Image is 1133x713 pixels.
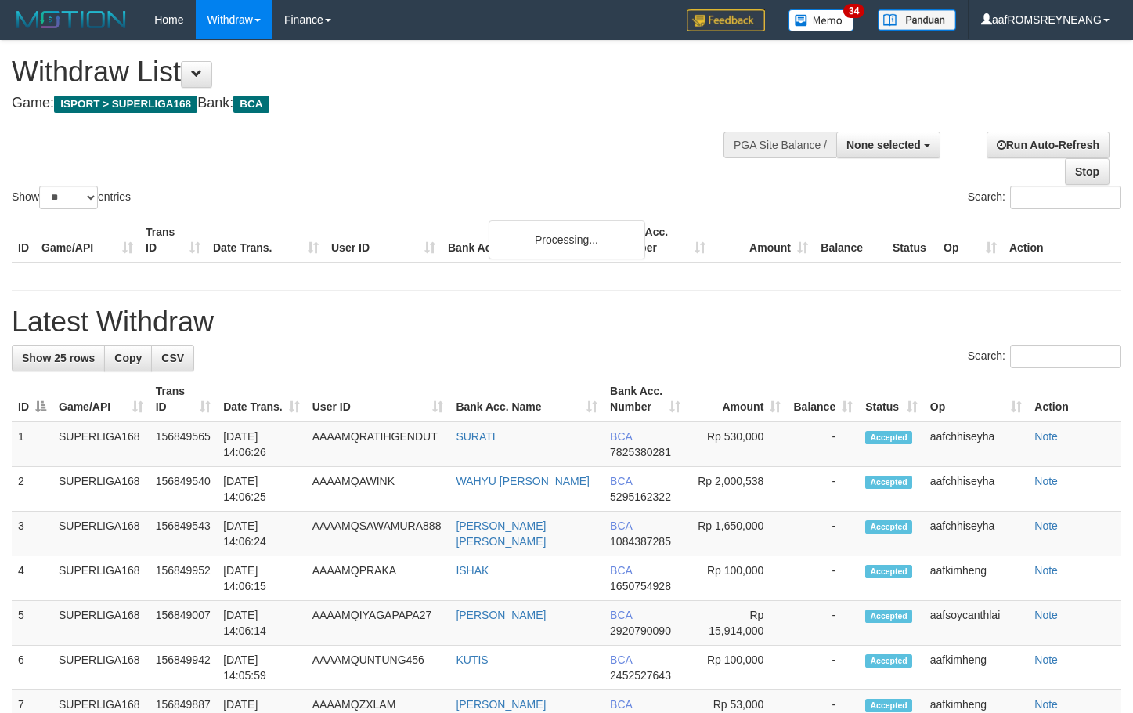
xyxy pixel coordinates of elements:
[150,467,218,512] td: 156849540
[687,512,787,556] td: Rp 1,650,000
[150,601,218,646] td: 156849007
[968,345,1121,368] label: Search:
[1034,519,1058,532] a: Note
[12,8,131,31] img: MOTION_logo.png
[442,218,609,262] th: Bank Acc. Name
[865,699,912,712] span: Accepted
[846,139,921,151] span: None selected
[12,56,740,88] h1: Withdraw List
[723,132,836,158] div: PGA Site Balance /
[968,186,1121,209] label: Search:
[12,467,52,512] td: 2
[456,698,546,711] a: [PERSON_NAME]
[54,96,197,113] span: ISPORT > SUPERLIGA168
[306,601,450,646] td: AAAAMQIYAGAPAPA27
[712,218,814,262] th: Amount
[610,430,632,443] span: BCA
[150,512,218,556] td: 156849543
[449,377,604,422] th: Bank Acc. Name: activate to sort column ascending
[787,467,859,512] td: -
[161,352,184,364] span: CSV
[52,467,150,512] td: SUPERLIGA168
[325,218,442,262] th: User ID
[924,377,1029,422] th: Op: activate to sort column ascending
[233,96,269,113] span: BCA
[217,422,306,467] td: [DATE] 14:06:26
[139,218,207,262] th: Trans ID
[1065,158,1110,185] a: Stop
[924,556,1029,601] td: aafkimheng
[52,601,150,646] td: SUPERLIGA168
[843,4,864,18] span: 34
[787,556,859,601] td: -
[1034,475,1058,487] a: Note
[610,564,632,577] span: BCA
[687,377,787,422] th: Amount: activate to sort column ascending
[836,132,940,158] button: None selected
[217,377,306,422] th: Date Trans.: activate to sort column ascending
[52,556,150,601] td: SUPERLIGA168
[151,345,194,371] a: CSV
[12,646,52,690] td: 6
[924,646,1029,690] td: aafkimheng
[924,467,1029,512] td: aafchhiseyha
[12,556,52,601] td: 4
[937,218,1003,262] th: Op
[987,132,1110,158] a: Run Auto-Refresh
[788,9,854,31] img: Button%20Memo.svg
[859,377,924,422] th: Status: activate to sort column ascending
[1034,430,1058,443] a: Note
[886,218,937,262] th: Status
[12,96,740,111] h4: Game: Bank:
[610,475,632,487] span: BCA
[787,377,859,422] th: Balance: activate to sort column ascending
[1010,345,1121,368] input: Search:
[217,646,306,690] td: [DATE] 14:05:59
[1034,609,1058,621] a: Note
[217,556,306,601] td: [DATE] 14:06:15
[12,512,52,556] td: 3
[217,467,306,512] td: [DATE] 14:06:25
[878,9,956,31] img: panduan.png
[865,565,912,578] span: Accepted
[610,698,632,711] span: BCA
[150,646,218,690] td: 156849942
[1034,698,1058,711] a: Note
[114,352,142,364] span: Copy
[104,345,152,371] a: Copy
[456,564,489,577] a: ISHAK
[1034,653,1058,666] a: Note
[610,490,671,503] span: Copy 5295162322 to clipboard
[12,218,35,262] th: ID
[687,556,787,601] td: Rp 100,000
[52,422,150,467] td: SUPERLIGA168
[456,519,546,548] a: [PERSON_NAME] [PERSON_NAME]
[12,601,52,646] td: 5
[1034,564,1058,577] a: Note
[306,467,450,512] td: AAAAMQAWINK
[306,512,450,556] td: AAAAMQSAWAMURA888
[610,624,671,637] span: Copy 2920790090 to clipboard
[456,609,546,621] a: [PERSON_NAME]
[52,512,150,556] td: SUPERLIGA168
[12,422,52,467] td: 1
[306,377,450,422] th: User ID: activate to sort column ascending
[217,512,306,556] td: [DATE] 14:06:24
[787,601,859,646] td: -
[456,653,488,666] a: KUTIS
[217,601,306,646] td: [DATE] 14:06:14
[610,519,632,532] span: BCA
[610,669,671,682] span: Copy 2452527643 to clipboard
[687,9,765,31] img: Feedback.jpg
[687,467,787,512] td: Rp 2,000,538
[1010,186,1121,209] input: Search:
[610,580,671,592] span: Copy 1650754928 to clipboard
[150,377,218,422] th: Trans ID: activate to sort column ascending
[150,556,218,601] td: 156849952
[865,431,912,444] span: Accepted
[22,352,95,364] span: Show 25 rows
[52,646,150,690] td: SUPERLIGA168
[39,186,98,209] select: Showentries
[456,475,590,487] a: WAHYU [PERSON_NAME]
[787,422,859,467] td: -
